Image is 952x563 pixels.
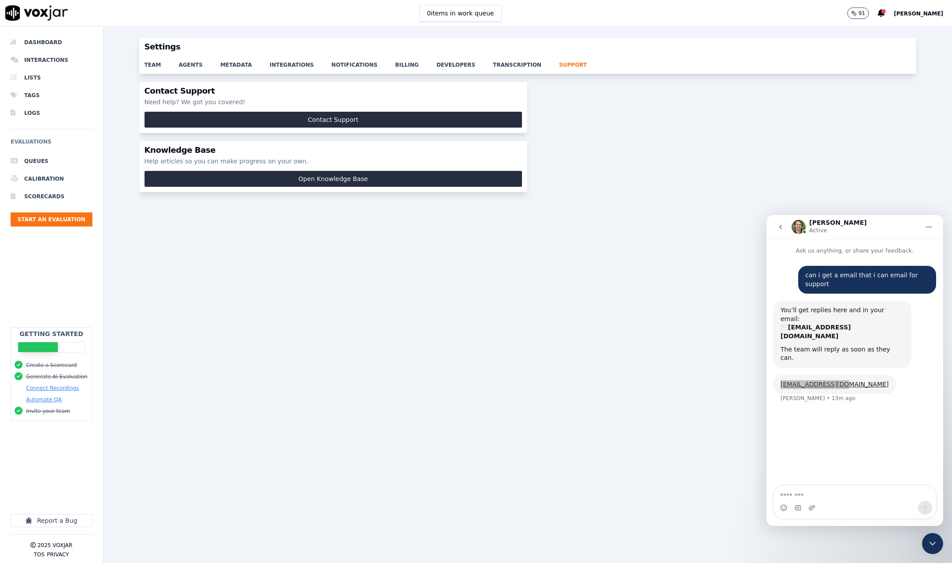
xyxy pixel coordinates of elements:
[11,104,92,122] a: Logs
[11,136,92,152] h6: Evaluations
[11,212,92,227] button: Start an Evaluation
[847,8,869,19] button: 91
[145,87,522,95] h3: Contact Support
[894,8,952,19] button: [PERSON_NAME]
[38,542,72,549] p: 2025 Voxjar
[894,11,943,17] span: [PERSON_NAME]
[145,157,522,166] p: Help articles so you can make progress on your own.
[5,5,68,21] img: voxjar logo
[26,362,77,369] button: Create a Scorecard
[145,43,911,51] h3: Settings
[11,514,92,527] button: Report a Bug
[11,87,92,104] a: Tags
[11,69,92,87] a: Lists
[179,56,220,68] a: agents
[26,408,70,415] button: Invite your team
[331,56,395,68] a: notifications
[847,8,878,19] button: 91
[436,56,493,68] a: developers
[766,215,943,526] iframe: Intercom live chat
[145,112,522,128] button: Contact Support
[34,551,45,558] button: TOS
[493,56,559,68] a: transcription
[559,56,605,68] a: support
[26,396,61,403] button: Automate QA
[26,373,88,380] button: Generate AI Evaluation
[19,329,83,338] h2: Getting Started
[11,51,92,69] a: Interactions
[145,56,179,68] a: team
[922,533,943,554] iframe: Intercom live chat
[26,385,79,392] button: Connect Recordings
[11,188,92,205] a: Scorecards
[11,34,92,51] a: Dashboard
[145,146,522,154] h3: Knowledge Base
[47,551,69,558] button: Privacy
[270,56,331,68] a: integrations
[145,98,522,106] p: Need help? We got you covered!
[858,10,865,17] p: 91
[220,56,270,68] a: metadata
[145,171,522,187] button: Open Knowledge Base
[11,170,92,188] a: Calibration
[395,56,436,68] a: billing
[419,5,502,22] button: 0items in work queue
[11,152,92,170] a: Queues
